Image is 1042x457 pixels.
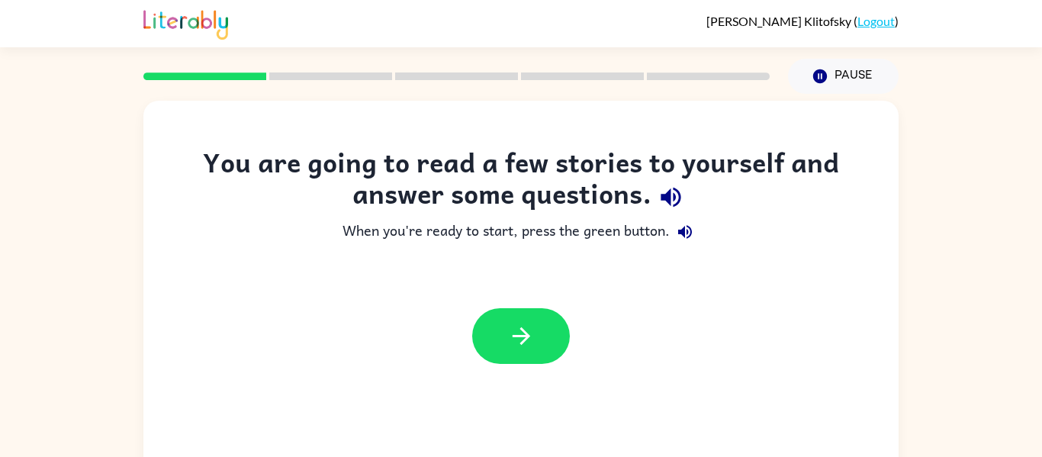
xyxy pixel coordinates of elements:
div: ( ) [706,14,899,28]
button: Pause [788,59,899,94]
span: [PERSON_NAME] Klitofsky [706,14,854,28]
div: You are going to read a few stories to yourself and answer some questions. [174,146,868,217]
div: When you're ready to start, press the green button. [174,217,868,247]
a: Logout [857,14,895,28]
img: Literably [143,6,228,40]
